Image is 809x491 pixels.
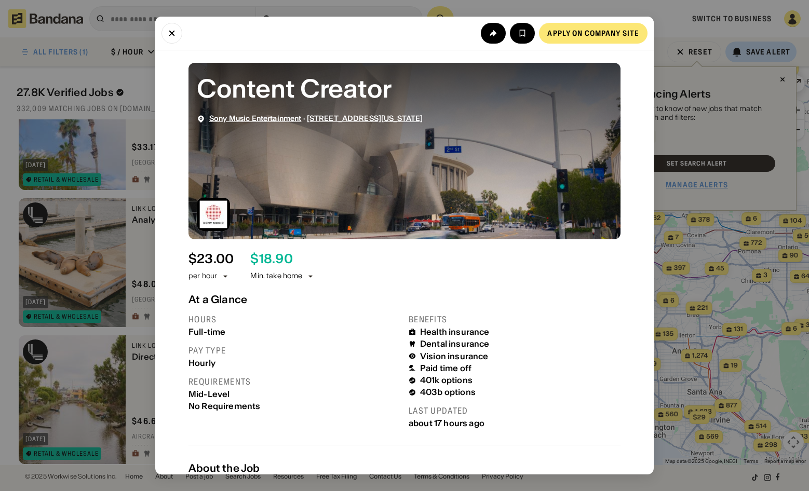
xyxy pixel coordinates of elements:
div: At a Glance [188,293,621,306]
div: $ 23.00 [188,252,234,267]
button: Close [161,23,182,44]
div: Content Creator [197,71,612,106]
div: Apply on company site [547,30,639,37]
div: Mid-Level [188,389,400,399]
div: 401k options [420,375,473,385]
div: Benefits [409,314,621,325]
div: Hours [188,314,400,325]
div: No Requirements [188,401,400,411]
div: Paid time off [420,363,471,373]
div: Vision insurance [420,351,489,361]
span: [STREET_ADDRESS][US_STATE] [307,114,423,123]
div: 403b options [420,387,476,397]
div: Last updated [409,405,621,416]
div: per hour [188,271,217,281]
div: about 17 hours ago [409,418,621,428]
div: Hourly [188,358,400,368]
span: Sony Music Entertainment [209,114,301,123]
img: Sony Music Entertainment logo [197,198,230,231]
div: Pay type [188,345,400,356]
div: Min. take home [250,271,315,281]
div: Full-time [188,327,400,337]
div: Dental insurance [420,339,490,349]
div: · [209,114,423,123]
div: Health insurance [420,327,490,337]
div: $ 18.90 [250,252,292,267]
div: Requirements [188,376,400,387]
div: About the Job [188,462,621,474]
